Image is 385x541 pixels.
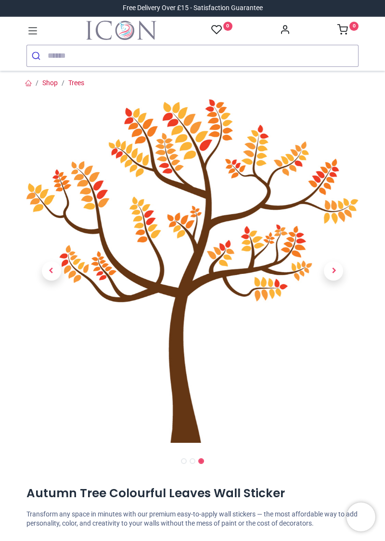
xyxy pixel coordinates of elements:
img: Icon Wall Stickers [86,21,156,40]
a: Next [309,151,359,391]
sup: 0 [223,22,232,31]
a: Logo of Icon Wall Stickers [86,21,156,40]
a: 0 [211,24,232,36]
button: Submit [27,45,48,66]
div: Free Delivery Over £15 - Satisfaction Guarantee [123,3,263,13]
p: Transform any space in minutes with our premium easy-to-apply wall stickers — the most affordable... [26,510,359,528]
a: Shop [42,79,58,87]
span: Next [324,261,343,281]
a: Previous [26,151,77,391]
span: Previous [42,261,61,281]
iframe: Brevo live chat [346,502,375,531]
sup: 0 [349,22,359,31]
img: WS-46265-03 [26,99,359,443]
a: Trees [68,79,84,87]
h1: Autumn Tree Colourful Leaves Wall Sticker [26,485,359,502]
a: 0 [337,27,359,35]
a: Account Info [280,27,290,35]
